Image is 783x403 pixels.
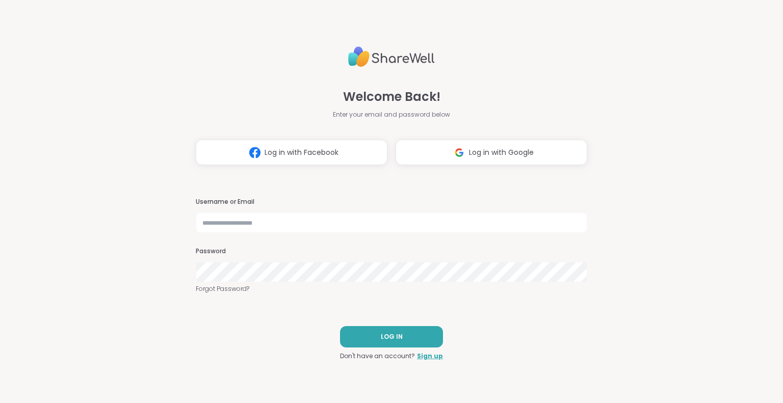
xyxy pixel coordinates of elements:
button: Log in with Google [396,140,587,165]
button: Log in with Facebook [196,140,387,165]
h3: Username or Email [196,198,587,206]
a: Forgot Password? [196,284,587,293]
button: LOG IN [340,326,443,347]
a: Sign up [417,352,443,361]
h3: Password [196,247,587,256]
img: ShareWell Logomark [245,143,265,162]
span: LOG IN [381,332,403,341]
span: Don't have an account? [340,352,415,361]
span: Log in with Facebook [265,147,338,158]
img: ShareWell Logo [348,42,435,71]
span: Enter your email and password below [333,110,450,119]
img: ShareWell Logomark [450,143,469,162]
span: Log in with Google [469,147,534,158]
span: Welcome Back! [343,88,440,106]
